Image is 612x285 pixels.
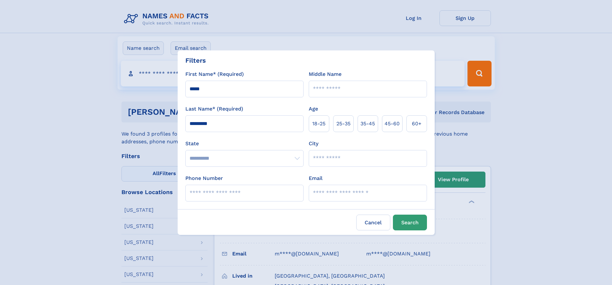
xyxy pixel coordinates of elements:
label: Last Name* (Required) [185,105,243,113]
label: Phone Number [185,174,223,182]
label: State [185,140,304,147]
label: City [309,140,318,147]
label: Cancel [356,215,390,230]
span: 18‑25 [312,120,325,128]
div: Filters [185,56,206,65]
button: Search [393,215,427,230]
span: 35‑45 [360,120,375,128]
label: First Name* (Required) [185,70,244,78]
label: Email [309,174,323,182]
label: Middle Name [309,70,341,78]
span: 45‑60 [385,120,400,128]
span: 25‑35 [336,120,350,128]
label: Age [309,105,318,113]
span: 60+ [412,120,421,128]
